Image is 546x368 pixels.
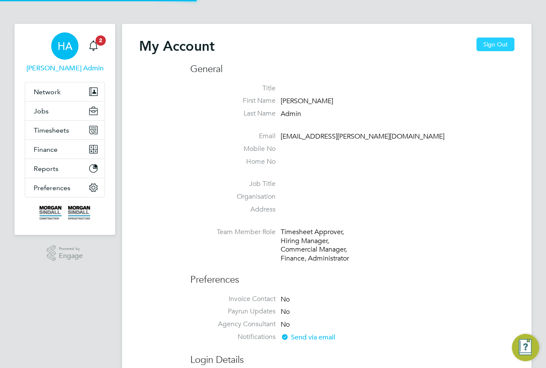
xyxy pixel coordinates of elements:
label: Mobile No [190,145,276,154]
label: Payrun Updates [190,307,276,316]
span: Engage [59,252,83,260]
span: Reports [34,165,58,173]
label: Job Title [190,180,276,188]
span: Network [34,88,61,96]
button: Network [25,82,105,101]
button: Engage Resource Center [512,334,539,361]
label: Address [190,205,276,214]
button: Sign Out [476,38,514,51]
label: First Name [190,96,276,105]
span: 2 [96,35,106,46]
a: HA[PERSON_NAME] Admin [25,32,105,73]
label: Notifications [190,333,276,342]
label: Invoice Contact [190,295,276,304]
span: Jobs [34,107,49,115]
nav: Main navigation [15,24,115,235]
a: Go to home page [25,206,105,220]
span: Send via email [281,333,335,342]
img: morgansindall-logo-retina.png [39,206,90,220]
label: Team Member Role [190,228,276,237]
button: Reports [25,159,105,178]
label: Home No [190,157,276,166]
label: Agency Consultant [190,320,276,329]
div: Timesheet Approver, Hiring Manager, Commercial Manager, Finance, Administrator [281,228,362,263]
label: Organisation [190,192,276,201]
a: Powered byEngage [47,245,83,261]
span: No [281,295,290,304]
span: Finance [34,145,58,154]
label: Title [190,84,276,93]
h3: General [190,63,514,75]
span: HA [58,41,73,52]
h2: My Account [139,38,215,55]
label: Email [190,132,276,141]
button: Preferences [25,178,105,197]
span: Preferences [34,184,70,192]
span: No [281,320,290,329]
span: [PERSON_NAME] [281,97,333,106]
span: Hays Admin [25,63,105,73]
span: Powered by [59,245,83,252]
a: 2 [85,32,102,60]
span: [EMAIL_ADDRESS][PERSON_NAME][DOMAIN_NAME] [281,132,444,141]
span: Timesheets [34,126,69,134]
span: Admin [281,110,301,118]
label: Last Name [190,109,276,118]
h3: Preferences [190,265,514,286]
button: Timesheets [25,121,105,139]
button: Jobs [25,101,105,120]
span: No [281,308,290,316]
button: Finance [25,140,105,159]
